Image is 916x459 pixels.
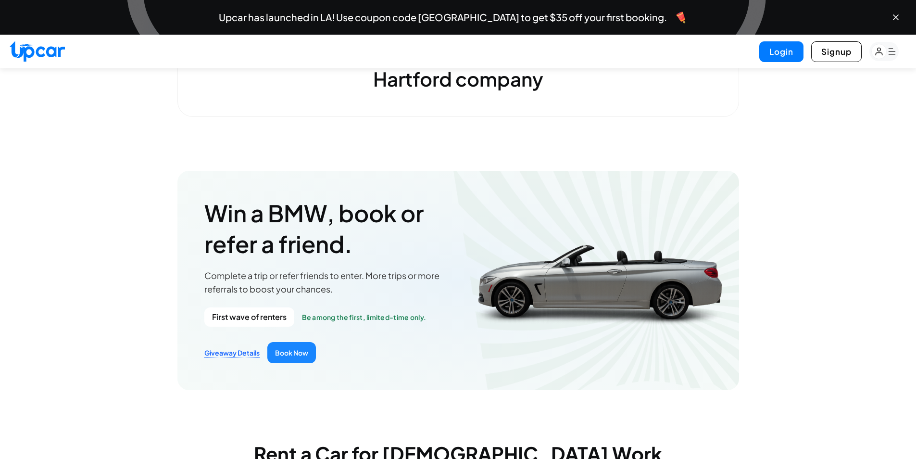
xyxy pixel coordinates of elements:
[219,13,667,22] span: Upcar has launched in LA! Use coupon code [GEOGRAPHIC_DATA] to get $35 off your first booking.
[759,41,803,62] button: Login
[267,342,316,363] button: Book Now
[204,269,458,296] p: Complete a trip or refer friends to enter. More trips or more referrals to boost your chances.
[204,348,260,358] a: Giveaway Details
[204,198,458,259] h2: Win a BMW, book or refer a friend.
[445,171,739,390] img: BMW Convertible Promo
[302,312,427,322] span: Be among the first, limited-time only.
[10,41,65,62] img: Upcar Logo
[891,13,901,22] button: Close banner
[204,307,294,327] span: First wave of renters
[811,41,862,62] button: Signup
